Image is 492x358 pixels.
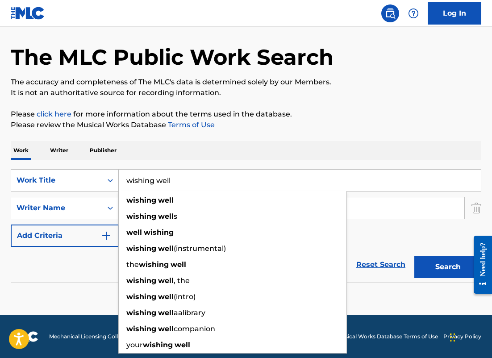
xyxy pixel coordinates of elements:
span: aalibrary [174,308,205,317]
div: Writer Name [17,203,97,213]
span: your [126,341,143,349]
span: (intro) [174,292,196,301]
img: Delete Criterion [471,197,481,219]
a: Musical Works Database Terms of Use [337,333,438,341]
strong: well [158,196,174,204]
strong: wishing [126,292,156,301]
button: Search [414,256,481,278]
div: Help [404,4,422,22]
p: Work [11,141,31,160]
span: (instrumental) [174,244,226,253]
img: help [408,8,419,19]
strong: well [158,244,174,253]
p: Please review the Musical Works Database [11,120,481,130]
div: Drag [450,324,455,351]
p: It is not an authoritative source for recording information. [11,87,481,98]
strong: well [126,228,142,237]
iframe: Resource Center [467,229,492,300]
a: Log In [428,2,481,25]
span: companion [174,325,215,333]
p: The accuracy and completeness of The MLC's data is determined solely by our Members. [11,77,481,87]
strong: wishing [143,341,173,349]
p: Publisher [87,141,119,160]
span: , the [174,276,190,285]
h1: The MLC Public Work Search [11,44,334,71]
span: s [174,212,177,221]
strong: well [158,308,174,317]
form: Search Form [11,169,481,283]
img: MLC Logo [11,7,45,20]
strong: well [158,276,174,285]
button: Add Criteria [11,225,119,247]
strong: wishing [126,196,156,204]
strong: wishing [126,325,156,333]
img: search [385,8,396,19]
strong: well [158,212,174,221]
strong: wishing [139,260,169,269]
a: Public Search [381,4,399,22]
p: Please for more information about the terms used in the database. [11,109,481,120]
img: 9d2ae6d4665cec9f34b9.svg [101,230,112,241]
a: Reset Search [352,255,410,275]
iframe: Chat Widget [447,315,492,358]
span: the [126,260,139,269]
a: click here [37,110,71,118]
strong: wishing [126,244,156,253]
div: Work Title [17,175,97,186]
strong: wishing [126,212,156,221]
img: logo [11,331,38,342]
a: Privacy Policy [443,333,481,341]
a: Terms of Use [166,121,215,129]
strong: well [175,341,190,349]
strong: wishing [126,276,156,285]
strong: well [158,292,174,301]
strong: well [158,325,174,333]
p: Writer [47,141,71,160]
span: Mechanical Licensing Collective © 2025 [49,333,153,341]
strong: well [171,260,186,269]
strong: wishing [126,308,156,317]
strong: wishing [144,228,174,237]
